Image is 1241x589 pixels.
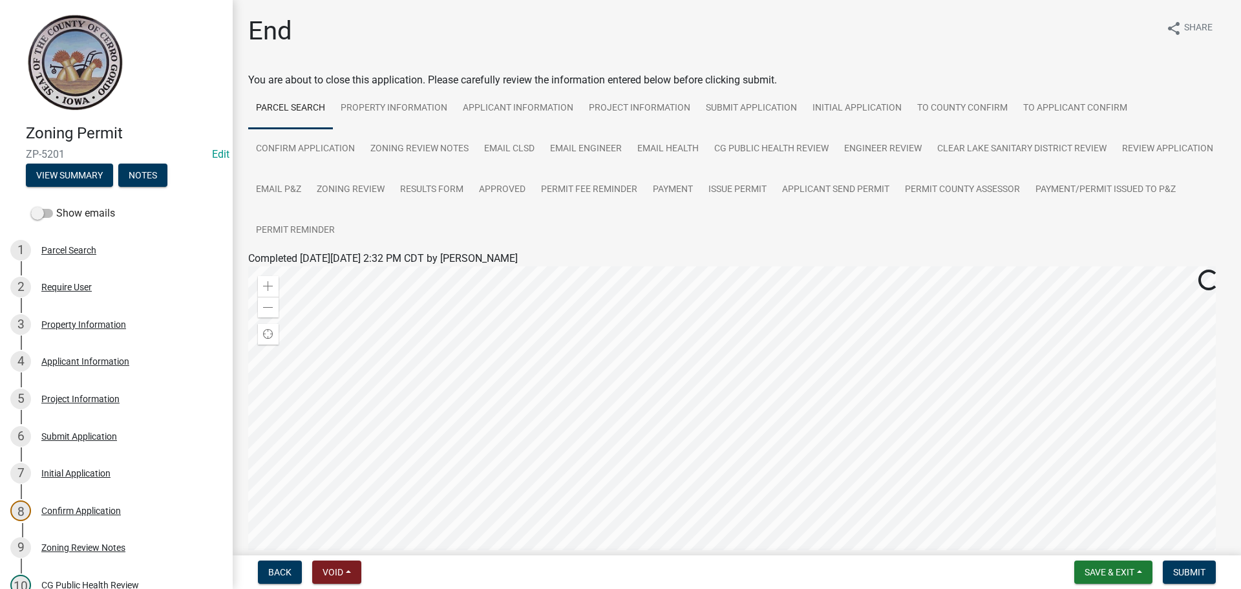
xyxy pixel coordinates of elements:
wm-modal-confirm: Notes [118,171,167,181]
a: Email P&Z [248,169,309,211]
div: Submit Application [41,432,117,441]
button: Void [312,561,361,584]
a: Results Form [392,169,471,211]
div: 4 [10,351,31,372]
a: Permit County Assessor [897,169,1028,211]
a: Submit Application [698,88,805,129]
button: Back [258,561,302,584]
a: Approved [471,169,533,211]
span: Void [323,567,343,577]
a: CG Public Health Review [706,129,836,170]
button: Save & Exit [1074,561,1152,584]
h1: End [248,16,292,47]
a: Email CLSD [476,129,542,170]
i: share [1166,21,1182,36]
div: 1 [10,240,31,261]
span: Save & Exit [1085,567,1134,577]
div: Zoom in [258,276,279,297]
a: Parcel Search [248,88,333,129]
a: To County Confirm [909,88,1015,129]
wm-modal-confirm: Edit Application Number [212,148,229,160]
a: Edit [212,148,229,160]
wm-modal-confirm: Summary [26,171,113,181]
a: Confirm Application [248,129,363,170]
a: Zoning Review [309,169,392,211]
button: Notes [118,164,167,187]
span: Submit [1173,567,1205,577]
a: Review Application [1114,129,1221,170]
h4: Zoning Permit [26,124,222,143]
div: Initial Application [41,469,111,478]
div: 7 [10,463,31,484]
div: Applicant Information [41,357,129,366]
div: 9 [10,537,31,558]
span: Back [268,567,292,577]
div: Property Information [41,320,126,329]
div: 6 [10,426,31,447]
div: Zoom out [258,297,279,317]
a: Clear Lake Sanitary District Review [929,129,1114,170]
a: Engineer Review [836,129,929,170]
div: Parcel Search [41,246,96,255]
a: To Applicant Confirm [1015,88,1135,129]
a: Project Information [581,88,698,129]
div: 5 [10,389,31,409]
a: Payment [645,169,701,211]
div: 8 [10,500,31,521]
div: Require User [41,283,92,292]
a: Email Health [630,129,706,170]
a: Permit Fee Reminder [533,169,645,211]
div: 2 [10,277,31,297]
label: Show emails [31,206,115,221]
img: Cerro Gordo County, Iowa [26,14,123,111]
span: Share [1184,21,1213,36]
a: Email Engineer [542,129,630,170]
div: Zoning Review Notes [41,543,125,552]
a: Initial Application [805,88,909,129]
button: shareShare [1156,16,1223,41]
a: Issue Permit [701,169,774,211]
a: Applicant Send Permit [774,169,897,211]
div: Find my location [258,324,279,345]
div: Project Information [41,394,120,403]
a: Payment/Permit Issued to P&Z [1028,169,1183,211]
a: Property Information [333,88,455,129]
span: ZP-5201 [26,148,207,160]
a: Zoning Review Notes [363,129,476,170]
div: 3 [10,314,31,335]
button: View Summary [26,164,113,187]
span: Completed [DATE][DATE] 2:32 PM CDT by [PERSON_NAME] [248,252,518,264]
div: Confirm Application [41,506,121,515]
button: Submit [1163,561,1216,584]
a: Permit Reminder [248,210,343,252]
a: Applicant Information [455,88,581,129]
